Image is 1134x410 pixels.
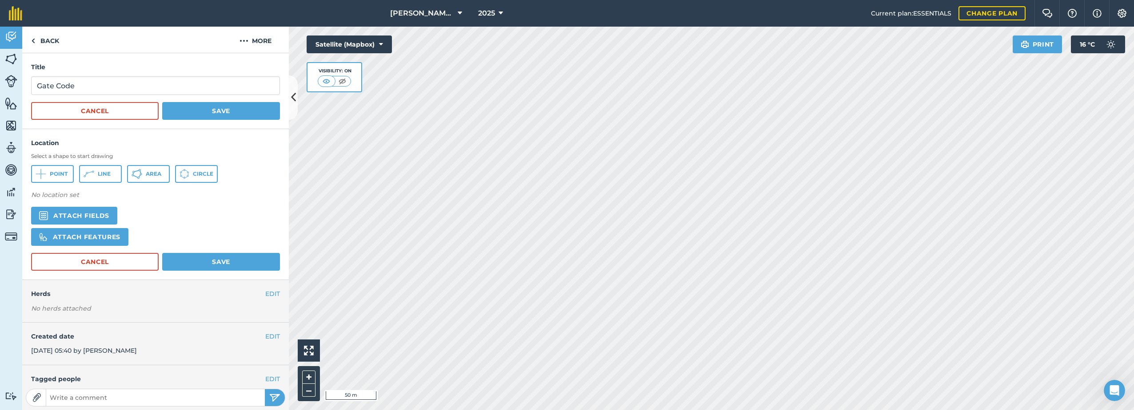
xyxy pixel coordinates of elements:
[1080,35,1095,53] span: 16 ° C
[32,393,41,402] img: Paperclip icon
[265,374,280,384] button: EDIT
[5,208,17,221] img: svg+xml;base64,PD94bWwgdmVyc2lvbj0iMS4wIiBlbmNvZGluZz0idXRmLTgiPz4KPCEtLSBHZW5lcmF0b3I6IEFkb2JlIE...
[5,75,17,87] img: svg+xml;base64,PD94bWwgdmVyc2lvbj0iMS4wIiBlbmNvZGluZz0idXRmLTgiPz4KPCEtLSBHZW5lcmF0b3I6IEFkb2JlIE...
[871,8,951,18] span: Current plan : ESSENTIALS
[31,62,280,72] h4: Title
[1093,8,1102,19] img: svg+xml;base64,PHN2ZyB4bWxucz0iaHR0cDovL3d3dy53My5vcmcvMjAwMC9zdmciIHdpZHRoPSIxNyIgaGVpZ2h0PSIxNy...
[5,141,17,154] img: svg+xml;base64,PD94bWwgdmVyc2lvbj0iMS4wIiBlbmNvZGluZz0idXRmLTgiPz4KPCEtLSBHZW5lcmF0b3I6IEFkb2JlIE...
[52,299,82,305] span: Messages
[13,117,165,133] div: Printing your farm map
[18,83,72,93] span: Search for help
[1071,35,1125,53] button: 16 °C
[390,8,454,19] span: [PERSON_NAME] Farm Life
[22,27,68,53] a: Back
[31,207,117,225] button: Attach fields
[269,392,280,403] img: svg+xml;base64,PHN2ZyB4bWxucz0iaHR0cDovL3d3dy53My5vcmcvMjAwMC9zdmciIHdpZHRoPSIyNSIgaGVpZ2h0PSIyNC...
[50,170,68,177] span: Point
[44,277,89,312] button: Messages
[31,331,280,341] h4: Created date
[5,52,17,66] img: svg+xml;base64,PHN2ZyB4bWxucz0iaHR0cDovL3d3dy53My5vcmcvMjAwMC9zdmciIHdpZHRoPSI1NiIgaGVpZ2h0PSI2MC...
[37,7,386,14] span: You’ll get replies here and in your email: ✉️ [EMAIL_ADDRESS][DOMAIN_NAME] The team will be back ...
[18,54,148,63] div: We'll be back online [DATE]
[1102,35,1120,53] img: svg+xml;base64,PD94bWwgdmVyc2lvbj0iMS4wIiBlbmNvZGluZz0idXRmLTgiPz4KPCEtLSBHZW5lcmF0b3I6IEFkb2JlIE...
[31,153,280,160] h3: Select a shape to start drawing
[175,165,218,183] button: Circle
[5,163,17,177] img: svg+xml;base64,PD94bWwgdmVyc2lvbj0iMS4wIiBlbmNvZGluZz0idXRmLTgiPz4KPCEtLSBHZW5lcmF0b3I6IEFkb2JlIE...
[13,100,165,117] div: How to add a field
[75,16,100,25] div: • [DATE]
[5,119,17,132] img: svg+xml;base64,PHN2ZyB4bWxucz0iaHR0cDovL3d3dy53My5vcmcvMjAwMC9zdmciIHdpZHRoPSI1NiIgaGVpZ2h0PSI2MC...
[127,165,170,183] button: Area
[147,299,164,305] span: News
[18,153,149,162] div: How to delete a farm
[89,277,133,312] button: Help
[1021,39,1029,50] img: svg+xml;base64,PHN2ZyB4bWxucz0iaHR0cDovL3d3dy53My5vcmcvMjAwMC9zdmciIHdpZHRoPSIxOSIgaGVpZ2h0PSIyNC...
[5,392,17,400] img: svg+xml;base64,PD94bWwgdmVyc2lvbj0iMS4wIiBlbmNvZGluZz0idXRmLTgiPz4KPCEtLSBHZW5lcmF0b3I6IEFkb2JlIE...
[31,289,289,299] h4: Herds
[958,6,1026,20] a: Change plan
[478,8,495,19] span: 2025
[39,233,48,241] img: svg%3e
[302,384,315,397] button: –
[31,304,289,313] em: No herds attached
[1067,9,1078,18] img: A question mark icon
[104,299,118,305] span: Help
[37,16,73,25] div: fieldmargin
[98,170,111,177] span: Line
[31,228,128,246] button: Attach features
[318,67,351,75] div: Visibility: On
[240,35,248,46] img: svg+xml;base64,PHN2ZyB4bWxucz0iaHR0cDovL3d3dy53My5vcmcvMjAwMC9zdmciIHdpZHRoPSIyMCIgaGVpZ2h0PSIyNC...
[18,270,144,280] div: Hey there,
[31,138,280,148] h4: Location
[162,253,280,271] button: Save
[302,371,315,384] button: +
[5,97,17,110] img: svg+xml;base64,PHN2ZyB4bWxucz0iaHR0cDovL3d3dy53My5vcmcvMjAwMC9zdmciIHdpZHRoPSI1NiIgaGVpZ2h0PSI2MC...
[31,374,280,384] h4: Tagged people
[13,133,165,150] div: How to map your farm
[193,170,213,177] span: Circle
[31,191,79,199] em: No location set
[9,175,168,237] img: Introducing Pesticide Check
[31,165,74,183] button: Point
[17,12,28,23] img: Daisy avatar
[1104,380,1125,401] iframe: Intercom live chat
[79,165,122,183] button: Line
[18,104,149,113] div: How to add a field
[222,27,289,53] button: More
[265,331,280,341] button: EDIT
[13,150,165,166] div: How to delete a farm
[39,211,48,220] img: svg+xml,%3c
[307,35,392,53] button: Satellite (Mapbox)
[18,244,62,254] div: New feature
[1013,35,1062,53] button: Print
[12,299,32,305] span: Home
[337,77,348,86] img: svg+xml;base64,PHN2ZyB4bWxucz0iaHR0cDovL3d3dy53My5vcmcvMjAwMC9zdmciIHdpZHRoPSI1MCIgaGVpZ2h0PSI0MC...
[5,230,17,243] img: svg+xml;base64,PD94bWwgdmVyc2lvbj0iMS4wIiBlbmNvZGluZz0idXRmLTgiPz4KPCEtLSBHZW5lcmF0b3I6IEFkb2JlIE...
[18,44,148,54] div: Send us a message
[133,277,178,312] button: News
[162,102,280,120] button: Save
[18,120,149,130] div: Printing your farm map
[31,102,159,120] button: Cancel
[9,174,169,287] div: Introducing Pesticide CheckNew featureNewIntroducing Pesticide CheckHey there,
[5,30,17,43] img: svg+xml;base64,PD94bWwgdmVyc2lvbj0iMS4wIiBlbmNvZGluZz0idXRmLTgiPz4KPCEtLSBHZW5lcmF0b3I6IEFkb2JlIE...
[5,185,17,199] img: svg+xml;base64,PD94bWwgdmVyc2lvbj0iMS4wIiBlbmNvZGluZz0idXRmLTgiPz4KPCEtLSBHZW5lcmF0b3I6IEFkb2JlIE...
[1042,9,1053,18] img: Two speech bubbles overlapping with the left bubble in the forefront
[321,77,332,86] img: svg+xml;base64,PHN2ZyB4bWxucz0iaHR0cDovL3d3dy53My5vcmcvMjAwMC9zdmciIHdpZHRoPSI1MCIgaGVpZ2h0PSI0MC...
[31,35,35,46] img: svg+xml;base64,PHN2ZyB4bWxucz0iaHR0cDovL3d3dy53My5vcmcvMjAwMC9zdmciIHdpZHRoPSI5IiBoZWlnaHQ9IjI0Ii...
[22,323,289,365] div: [DATE] 05:40 by [PERSON_NAME]
[46,391,265,404] input: Write a comment
[265,289,280,299] button: EDIT
[13,79,165,97] button: Search for help
[9,6,22,20] img: fieldmargin Logo
[9,37,169,71] div: Send us a messageWe'll be back online [DATE]
[24,12,35,23] img: Camilla avatar
[304,346,314,355] img: Four arrows, one pointing top left, one top right, one bottom right and the last bottom left
[146,170,161,177] span: Area
[1117,9,1127,18] img: A cog icon
[18,259,144,268] div: Introducing Pesticide Check
[31,253,159,271] button: Cancel
[153,14,169,30] div: Close
[65,244,84,254] div: New
[18,137,149,146] div: How to map your farm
